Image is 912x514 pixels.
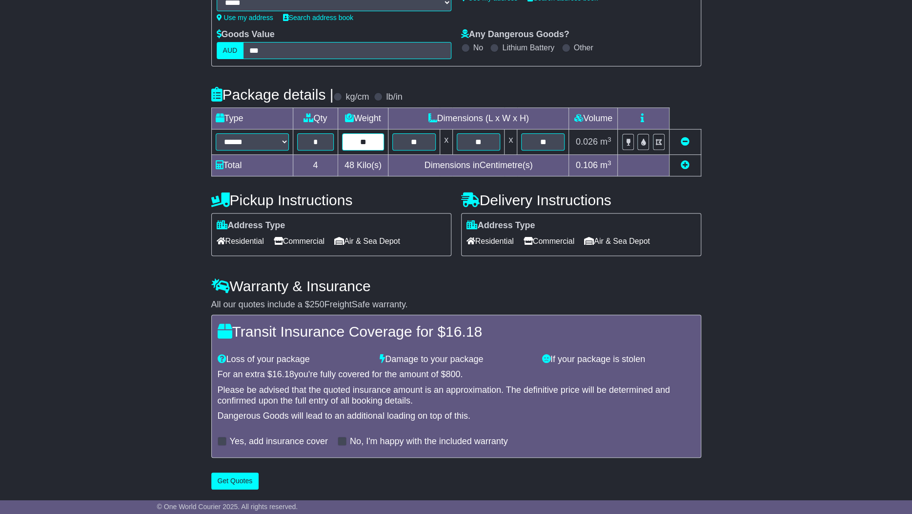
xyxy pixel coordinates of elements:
[446,369,460,379] span: 800
[576,160,598,170] span: 0.106
[157,503,298,511] span: © One World Courier 2025. All rights reserved.
[293,108,338,129] td: Qty
[211,86,334,103] h4: Package details |
[537,354,700,365] div: If your package is stolen
[310,300,324,309] span: 250
[211,108,293,129] td: Type
[218,323,695,340] h4: Transit Insurance Coverage for $
[576,137,598,147] span: 0.026
[446,323,482,340] span: 16.18
[350,436,508,447] label: No, I'm happy with the included warranty
[213,354,375,365] div: Loss of your package
[334,234,400,249] span: Air & Sea Depot
[681,137,689,147] a: Remove this item
[218,385,695,406] div: Please be advised that the quoted insurance amount is an approximation. The definitive price will...
[681,160,689,170] a: Add new item
[524,234,574,249] span: Commercial
[466,220,535,231] label: Address Type
[600,160,611,170] span: m
[338,108,388,129] td: Weight
[505,129,517,155] td: x
[388,155,569,176] td: Dimensions in Centimetre(s)
[211,192,451,208] h4: Pickup Instructions
[272,369,294,379] span: 16.18
[211,278,701,294] h4: Warranty & Insurance
[386,92,402,103] label: lb/in
[375,354,537,365] div: Damage to your package
[338,155,388,176] td: Kilo(s)
[466,234,514,249] span: Residential
[217,29,275,40] label: Goods Value
[211,155,293,176] td: Total
[502,43,554,52] label: Lithium Battery
[230,436,328,447] label: Yes, add insurance cover
[345,160,354,170] span: 48
[217,42,244,59] label: AUD
[217,234,264,249] span: Residential
[461,192,701,208] h4: Delivery Instructions
[218,369,695,380] div: For an extra $ you're fully covered for the amount of $ .
[217,220,285,231] label: Address Type
[345,92,369,103] label: kg/cm
[293,155,338,176] td: 4
[569,108,618,129] td: Volume
[218,411,695,422] div: Dangerous Goods will lead to an additional loading on top of this.
[584,234,650,249] span: Air & Sea Depot
[211,472,259,490] button: Get Quotes
[388,108,569,129] td: Dimensions (L x W x H)
[608,159,611,167] sup: 3
[461,29,569,40] label: Any Dangerous Goods?
[608,136,611,143] sup: 3
[217,14,273,21] a: Use my address
[283,14,353,21] a: Search address book
[440,129,452,155] td: x
[473,43,483,52] label: No
[274,234,324,249] span: Commercial
[211,300,701,310] div: All our quotes include a $ FreightSafe warranty.
[600,137,611,147] span: m
[574,43,593,52] label: Other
